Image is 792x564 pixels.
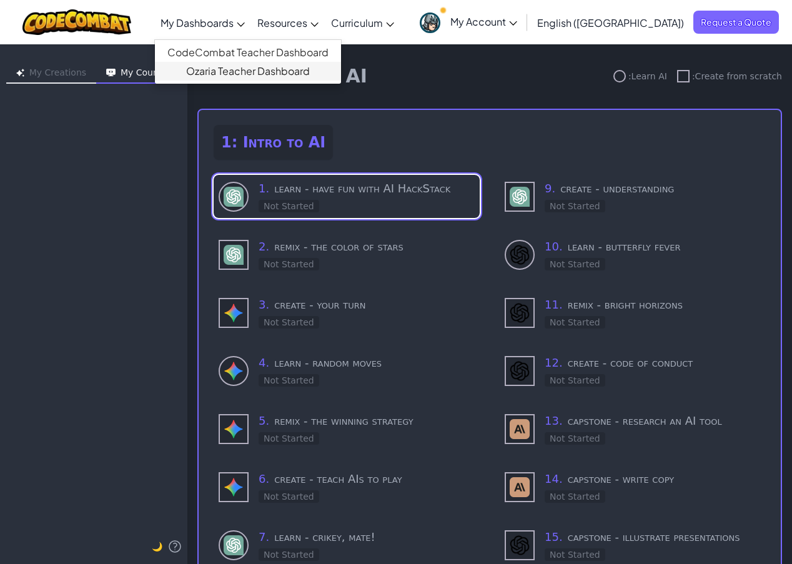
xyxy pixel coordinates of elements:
[155,62,341,81] a: Ozaria Teacher Dashboard
[531,6,690,39] a: English ([GEOGRAPHIC_DATA])
[259,180,475,197] h3: learn - have fun with AI HackStack
[500,349,766,392] div: use - DALL-E 3 (Not Started)
[251,6,325,39] a: Resources
[259,240,269,253] span: 2 .
[545,354,761,372] h3: create - code of conduct
[545,180,761,197] h3: create - understanding
[96,64,181,84] button: My Courses
[450,15,517,28] span: My Account
[259,432,319,445] div: Not Started
[510,477,530,497] img: Claude
[510,303,530,323] img: DALL-E 3
[154,6,251,39] a: My Dashboards
[510,361,530,381] img: DALL-E 3
[214,291,480,334] div: use - Gemini (Not Started)
[259,530,269,543] span: 7 .
[259,316,319,329] div: Not Started
[259,298,269,311] span: 3 .
[224,361,244,381] img: Gemini
[500,233,766,276] div: learn to use - DALL-E 3 (Not Started)
[510,187,530,207] img: GPT-4
[545,296,761,314] h3: remix - bright horizons
[500,407,766,450] div: use - Claude (Not Started)
[545,316,605,329] div: Not Started
[420,12,440,33] img: avatar
[22,9,132,35] img: CodeCombat logo
[510,419,530,439] img: Claude
[500,175,766,218] div: use - GPT-4 (Not Started)
[259,374,319,387] div: Not Started
[224,535,244,555] img: GPT-4
[161,16,234,29] span: My Dashboards
[545,528,761,546] h3: capstone - illustrate presentations
[259,356,269,369] span: 4 .
[259,412,475,430] h3: remix - the winning strategy
[214,125,333,160] h2: 1: Intro to AI
[259,490,319,503] div: Not Started
[545,472,563,485] span: 14 .
[214,233,480,276] div: use - GPT-4 (Not Started)
[259,182,269,195] span: 1 .
[214,175,480,218] div: learn to use - GPT-4 (Not Started)
[16,69,24,77] img: Icon
[224,245,244,265] img: GPT-4
[545,470,761,488] h3: capstone - write copy
[259,258,319,270] div: Not Started
[224,419,244,439] img: Gemini
[259,296,475,314] h3: create - your turn
[537,16,684,29] span: English ([GEOGRAPHIC_DATA])
[545,412,761,430] h3: capstone - research an AI tool
[545,258,605,270] div: Not Started
[259,354,475,372] h3: learn - random moves
[259,200,319,212] div: Not Started
[214,407,480,450] div: use - Gemini (Not Started)
[545,548,605,561] div: Not Started
[259,528,475,546] h3: learn - crikey, mate!
[6,64,96,84] button: My Creations
[413,2,523,42] a: My Account
[545,490,605,503] div: Not Started
[510,245,530,265] img: DALL-E 3
[545,356,563,369] span: 12 .
[545,200,605,212] div: Not Started
[214,465,480,508] div: use - Gemini (Not Started)
[259,470,475,488] h3: create - teach AIs to play
[224,187,244,207] img: GPT-4
[331,16,383,29] span: Curriculum
[545,240,563,253] span: 10 .
[545,298,563,311] span: 11 .
[545,414,563,427] span: 13 .
[257,16,307,29] span: Resources
[545,530,563,543] span: 15 .
[152,539,162,554] button: 🌙
[259,414,269,427] span: 5 .
[106,69,116,77] img: Icon
[325,6,400,39] a: Curriculum
[545,374,605,387] div: Not Started
[500,465,766,508] div: use - Claude (Not Started)
[545,238,761,255] h3: learn - butterfly fever
[545,182,555,195] span: 9 .
[224,303,244,323] img: Gemini
[545,432,605,445] div: Not Started
[510,535,530,555] img: DALL-E 3
[628,70,667,82] span: : Learn AI
[224,477,244,497] img: Gemini
[259,238,475,255] h3: remix - the color of stars
[152,542,162,552] span: 🌙
[155,43,341,62] a: CodeCombat Teacher Dashboard
[214,349,480,392] div: learn to use - Gemini (Not Started)
[693,11,779,34] a: Request a Quote
[692,70,782,82] span: : Create from scratch
[259,472,269,485] span: 6 .
[500,291,766,334] div: use - DALL-E 3 (Not Started)
[259,548,319,561] div: Not Started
